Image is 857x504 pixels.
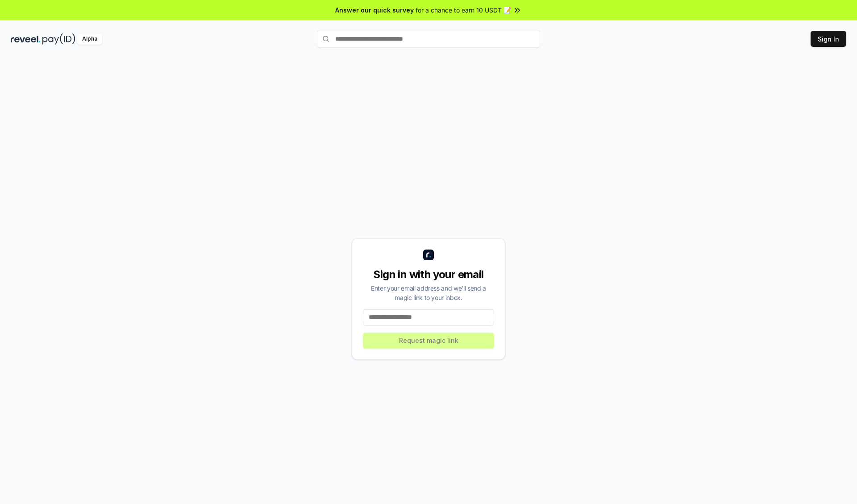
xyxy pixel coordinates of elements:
div: Alpha [77,33,102,45]
div: Enter your email address and we’ll send a magic link to your inbox. [363,283,494,302]
img: pay_id [42,33,75,45]
img: logo_small [423,250,434,260]
div: Sign in with your email [363,267,494,282]
img: reveel_dark [11,33,41,45]
span: Answer our quick survey [335,5,414,15]
button: Sign In [811,31,846,47]
span: for a chance to earn 10 USDT 📝 [416,5,511,15]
